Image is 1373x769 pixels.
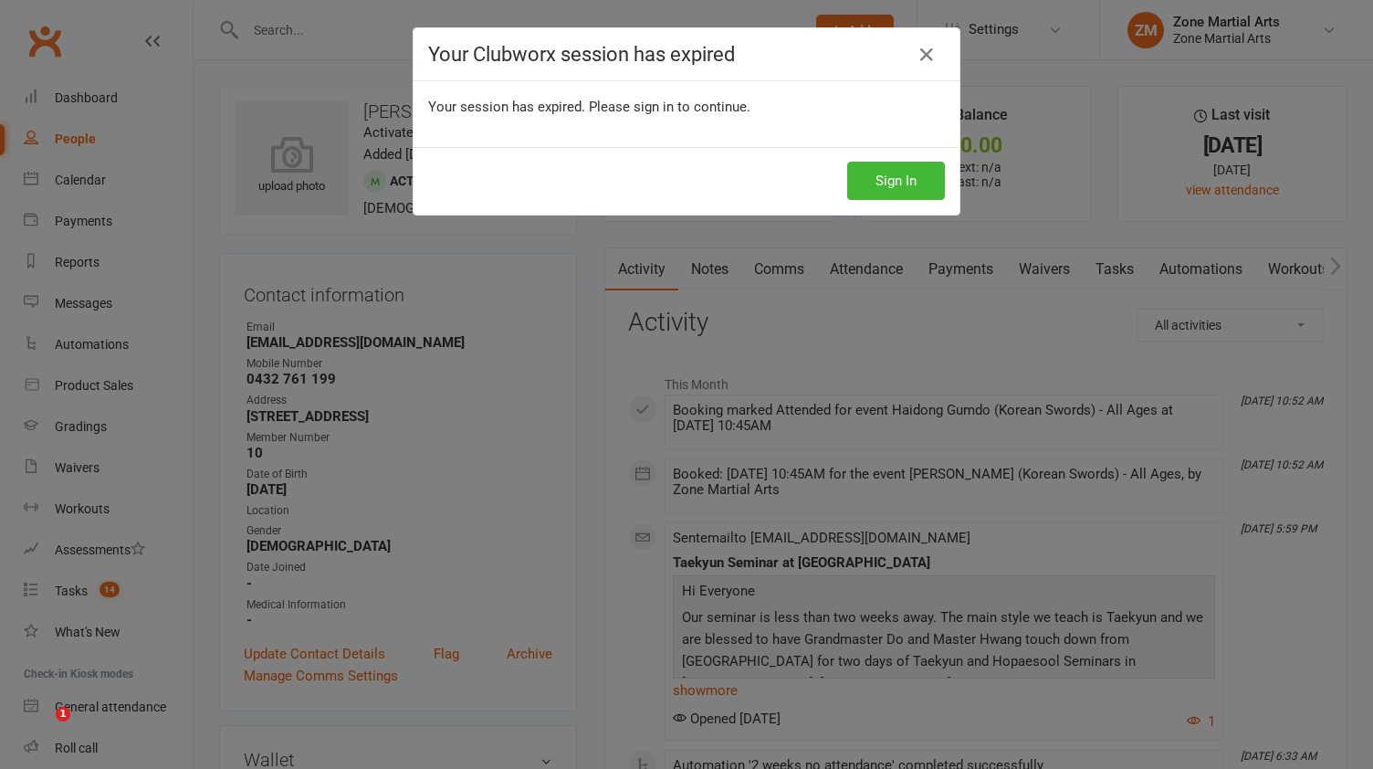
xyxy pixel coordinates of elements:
[847,162,945,200] button: Sign In
[428,99,750,115] span: Your session has expired. Please sign in to continue.
[428,43,945,66] h4: Your Clubworx session has expired
[56,707,70,722] span: 1
[912,40,941,69] a: Close
[18,707,62,751] iframe: Intercom live chat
